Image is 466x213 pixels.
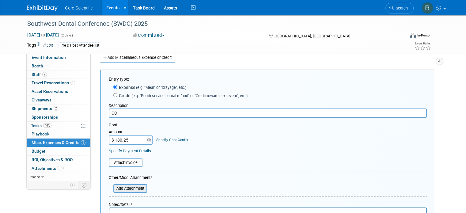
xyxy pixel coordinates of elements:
[109,100,427,108] div: Description:
[372,32,431,41] div: Event Format
[32,157,73,162] span: ROI, Objectives & ROO
[417,33,431,38] div: In-Person
[32,63,50,68] span: Booth
[78,181,91,189] td: Toggle Event Tabs
[156,138,188,142] a: Specify Cost Center
[410,33,416,38] img: Format-Inperson.png
[415,42,431,45] div: Event Rating
[27,173,90,181] a: more
[27,53,90,62] a: Event Information
[131,93,248,98] span: (e.g. "Booth service partial refund" or "Credit toward next event", etc.)
[100,53,175,63] a: Add Miscellaneous Expense or Credit
[394,6,408,10] span: Search
[274,34,350,38] span: [GEOGRAPHIC_DATA], [GEOGRAPHIC_DATA]
[67,181,78,189] td: Personalize Event Tab Strip
[32,140,85,145] span: Misc. Expenses & Credits
[109,175,153,182] div: Other/Misc. Attachments:
[81,140,85,145] span: 1
[422,2,433,14] img: Rachel Wolff
[40,32,46,37] span: to
[70,81,75,85] span: 1
[109,122,427,128] div: Cost:
[27,156,90,164] a: ROI, Objectives & ROO
[32,72,47,77] span: Staff
[109,76,427,82] div: Entry type:
[42,72,47,77] span: 2
[58,166,64,170] span: 13
[27,164,90,173] a: Attachments13
[43,43,53,48] a: Edit
[385,3,414,13] a: Search
[43,123,51,128] span: 44%
[27,70,90,79] a: Staff2
[27,130,90,138] a: Playbook
[27,79,90,87] a: Travel Reservations1
[27,147,90,155] a: Budget
[27,105,90,113] a: Shipments2
[32,80,75,85] span: Travel Reservations
[27,42,53,49] td: Tags
[46,64,49,67] i: Booth reservation complete
[60,33,73,37] span: (2 days)
[27,96,90,104] a: Giveaways
[32,131,49,136] span: Playbook
[65,6,93,10] span: Core Scientific
[25,18,397,29] div: Southwest Dental Conference (SWDC) 2025
[27,113,90,121] a: Sponsorships
[109,129,153,135] div: Amount
[32,89,68,94] span: Asset Reservations
[27,139,90,147] a: Misc. Expenses & Credits1
[32,166,64,171] span: Attachments
[32,115,58,120] span: Sponsorships
[32,106,58,111] span: Shipments
[131,32,167,39] button: Committed
[27,32,59,38] span: [DATE] [DATE]
[27,87,90,96] a: Asset Reservations
[27,62,90,70] a: Booth
[3,2,314,9] body: Rich Text Area. Press ALT-0 for help.
[27,5,58,11] img: ExhibitDay
[59,42,101,49] div: Pre & Post Attendee list
[54,106,58,111] span: 2
[32,97,51,102] span: Giveaways
[32,149,45,154] span: Budget
[31,123,51,128] span: Tasks
[109,149,151,153] a: Specify Payment Details
[32,55,66,60] span: Event Information
[109,199,427,207] div: Notes/Details:
[117,93,248,99] label: Credit
[30,174,40,179] span: more
[135,85,186,90] span: (e.g. "Meal" or "Drayage", etc.)
[117,84,186,90] label: Expense
[27,122,90,130] a: Tasks44%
